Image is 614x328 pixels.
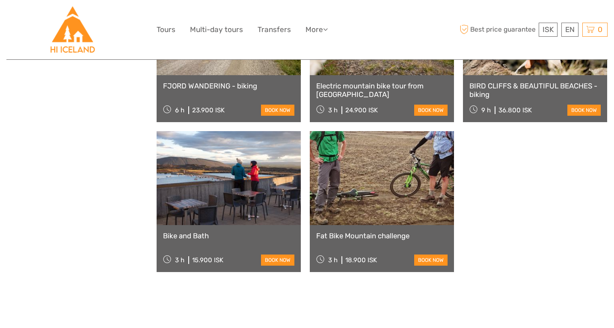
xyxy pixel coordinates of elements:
div: 23.900 ISK [192,106,225,114]
span: 3 h [328,106,338,114]
span: 9 h [481,106,491,114]
span: ISK [543,25,554,34]
a: book now [414,105,448,116]
a: FJORD WANDERING - biking [163,82,294,90]
span: 3 h [175,256,184,264]
div: 18.900 ISK [345,256,377,264]
span: 0 [596,25,604,34]
a: book now [567,105,601,116]
div: 15.900 ISK [192,256,223,264]
a: BIRD CLIFFS & BEAUTIFUL BEACHES - biking [469,82,601,99]
img: Hostelling International [49,6,96,53]
a: Tours [157,23,175,36]
div: 36.800 ISK [498,106,532,114]
a: More [306,23,328,36]
a: book now [261,105,294,116]
div: EN [561,23,578,37]
a: Transfers [258,23,291,36]
a: Multi-day tours [190,23,243,36]
a: Fat Bike Mountain challenge [316,231,448,240]
span: 6 h [175,106,184,114]
a: Electric mountain bike tour from [GEOGRAPHIC_DATA] [316,82,448,99]
div: 24.900 ISK [345,106,378,114]
a: book now [414,255,448,266]
span: 3 h [328,256,338,264]
a: Bike and Bath [163,231,294,240]
a: book now [261,255,294,266]
span: Best price guarantee [457,23,537,37]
